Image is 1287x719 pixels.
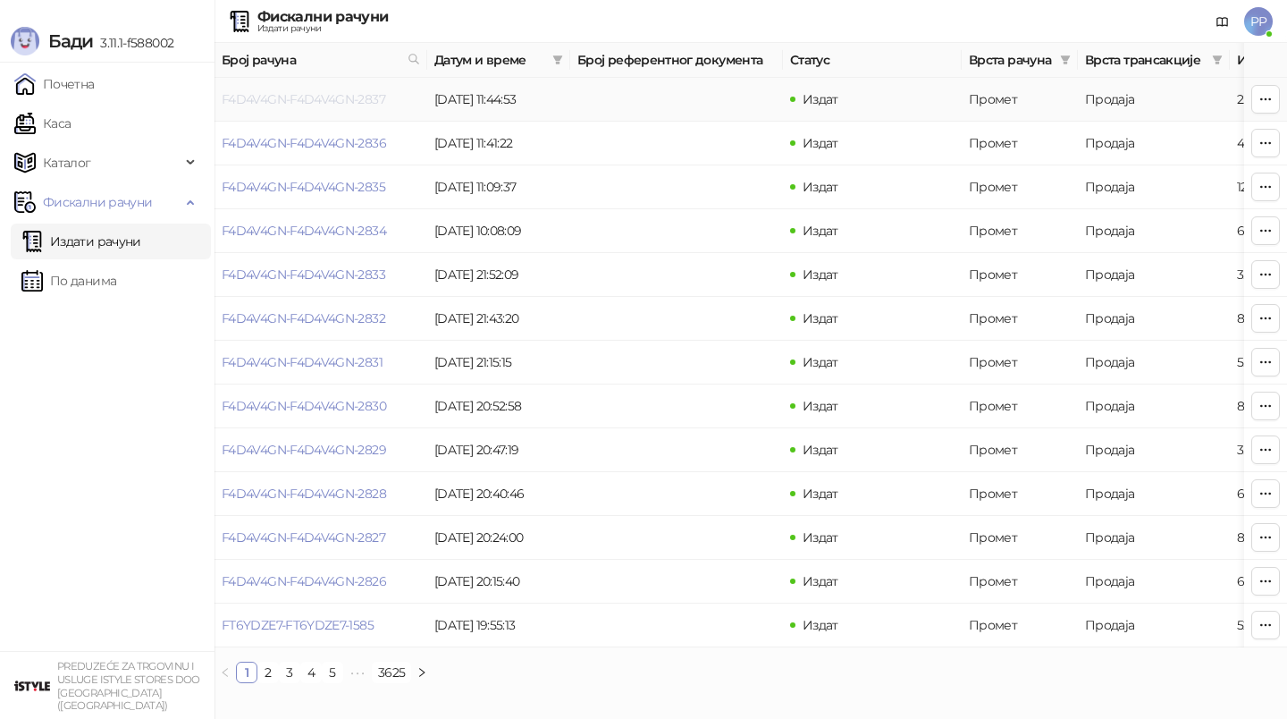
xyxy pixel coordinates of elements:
[1060,55,1071,65] span: filter
[549,47,567,73] span: filter
[257,24,388,33] div: Издати рачуни
[236,662,257,683] li: 1
[220,667,231,678] span: left
[93,35,173,51] span: 3.11.1-f588002
[427,341,570,385] td: [DATE] 21:15:15
[803,179,838,195] span: Издат
[427,516,570,560] td: [DATE] 20:24:00
[222,223,386,239] a: F4D4V4GN-F4D4V4GN-2834
[1078,428,1230,472] td: Продаја
[962,165,1078,209] td: Промет
[1078,472,1230,516] td: Продаја
[214,516,427,560] td: F4D4V4GN-F4D4V4GN-2827
[1078,165,1230,209] td: Продаја
[962,560,1078,604] td: Промет
[214,472,427,516] td: F4D4V4GN-F4D4V4GN-2828
[343,662,372,683] li: Следећих 5 Страна
[1212,55,1223,65] span: filter
[803,266,838,283] span: Издат
[14,106,71,141] a: Каса
[1056,47,1074,73] span: filter
[222,50,400,70] span: Број рачуна
[280,663,299,682] a: 3
[803,486,838,502] span: Издат
[279,662,300,683] li: 3
[803,442,838,458] span: Издат
[962,209,1078,253] td: Промет
[1208,7,1237,36] a: Документација
[222,398,386,414] a: F4D4V4GN-F4D4V4GN-2830
[14,668,50,704] img: 64x64-companyLogo-77b92cf4-9946-4f36-9751-bf7bb5fd2c7d.png
[214,428,427,472] td: F4D4V4GN-F4D4V4GN-2829
[1078,385,1230,428] td: Продаја
[14,66,95,102] a: Почетна
[427,428,570,472] td: [DATE] 20:47:19
[222,486,386,502] a: F4D4V4GN-F4D4V4GN-2828
[803,354,838,370] span: Издат
[783,43,962,78] th: Статус
[214,297,427,341] td: F4D4V4GN-F4D4V4GN-2832
[962,253,1078,297] td: Промет
[803,135,838,151] span: Издат
[1078,297,1230,341] td: Продаја
[411,662,433,683] li: Следећа страна
[427,253,570,297] td: [DATE] 21:52:09
[1085,50,1205,70] span: Врста трансакције
[214,662,236,683] button: left
[1078,78,1230,122] td: Продаја
[21,224,141,259] a: Издати рачуни
[803,223,838,239] span: Издат
[427,560,570,604] td: [DATE] 20:15:40
[570,43,783,78] th: Број референтног документа
[222,310,385,326] a: F4D4V4GN-F4D4V4GN-2832
[214,662,236,683] li: Претходна страна
[214,78,427,122] td: F4D4V4GN-F4D4V4GN-2837
[1078,604,1230,647] td: Продаја
[803,573,838,589] span: Издат
[1078,560,1230,604] td: Продаја
[803,529,838,546] span: Издат
[257,10,388,24] div: Фискални рачуни
[214,165,427,209] td: F4D4V4GN-F4D4V4GN-2835
[48,30,93,52] span: Бади
[214,253,427,297] td: F4D4V4GN-F4D4V4GN-2833
[1078,341,1230,385] td: Продаја
[323,663,342,682] a: 5
[300,662,322,683] li: 4
[322,662,343,683] li: 5
[214,43,427,78] th: Број рачуна
[21,263,116,299] a: По данима
[214,341,427,385] td: F4D4V4GN-F4D4V4GN-2831
[1208,47,1226,73] span: filter
[962,516,1078,560] td: Промет
[222,179,385,195] a: F4D4V4GN-F4D4V4GN-2835
[411,662,433,683] button: right
[962,78,1078,122] td: Промет
[222,135,386,151] a: F4D4V4GN-F4D4V4GN-2836
[427,165,570,209] td: [DATE] 11:09:37
[552,55,563,65] span: filter
[222,266,385,283] a: F4D4V4GN-F4D4V4GN-2833
[427,297,570,341] td: [DATE] 21:43:20
[434,50,545,70] span: Датум и време
[1078,43,1230,78] th: Врста трансакције
[43,184,152,220] span: Фискални рачуни
[962,472,1078,516] td: Промет
[803,91,838,107] span: Издат
[1244,7,1273,36] span: PP
[222,442,386,458] a: F4D4V4GN-F4D4V4GN-2829
[962,43,1078,78] th: Врста рачуна
[222,529,385,546] a: F4D4V4GN-F4D4V4GN-2827
[962,341,1078,385] td: Промет
[803,617,838,633] span: Издат
[214,385,427,428] td: F4D4V4GN-F4D4V4GN-2830
[214,122,427,165] td: F4D4V4GN-F4D4V4GN-2836
[427,472,570,516] td: [DATE] 20:40:46
[1078,209,1230,253] td: Продаја
[1078,516,1230,560] td: Продаја
[416,667,427,678] span: right
[222,573,386,589] a: F4D4V4GN-F4D4V4GN-2826
[962,604,1078,647] td: Промет
[222,354,383,370] a: F4D4V4GN-F4D4V4GN-2831
[214,209,427,253] td: F4D4V4GN-F4D4V4GN-2834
